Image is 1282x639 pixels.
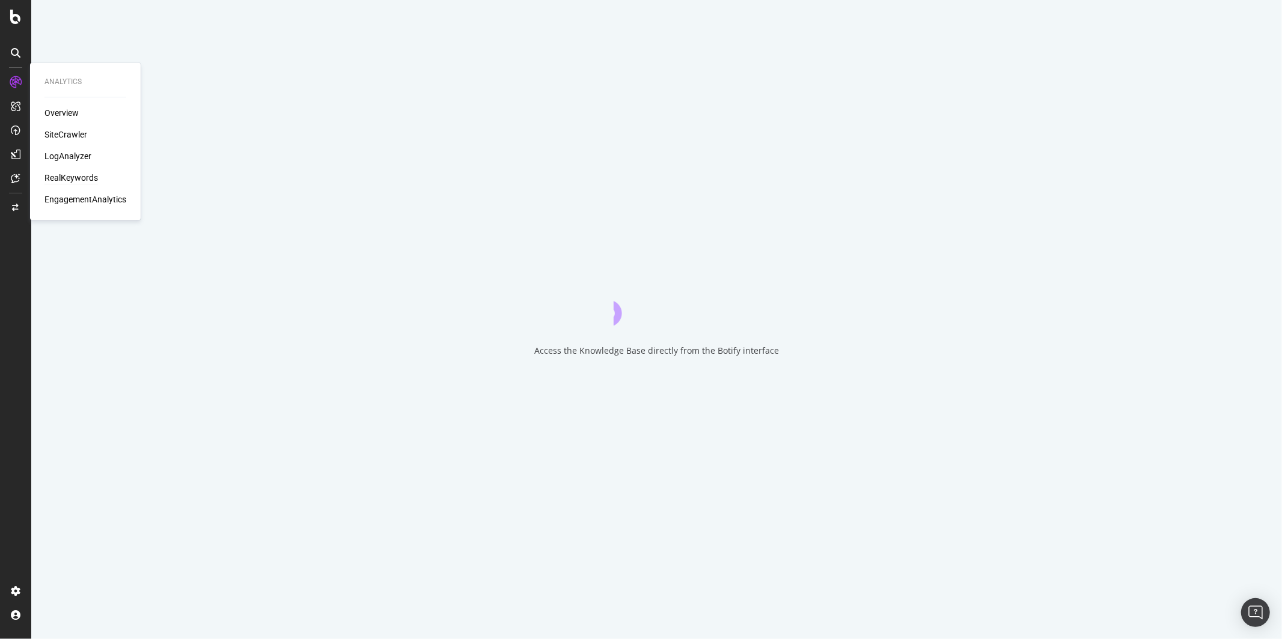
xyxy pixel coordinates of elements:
div: Access the Knowledge Base directly from the Botify interface [534,345,779,357]
a: SiteCrawler [44,129,87,141]
div: animation [614,282,700,326]
a: LogAnalyzer [44,151,91,163]
a: EngagementAnalytics [44,194,126,206]
div: Analytics [44,77,126,87]
a: Overview [44,108,79,120]
div: Open Intercom Messenger [1241,598,1270,627]
a: RealKeywords [44,172,98,184]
